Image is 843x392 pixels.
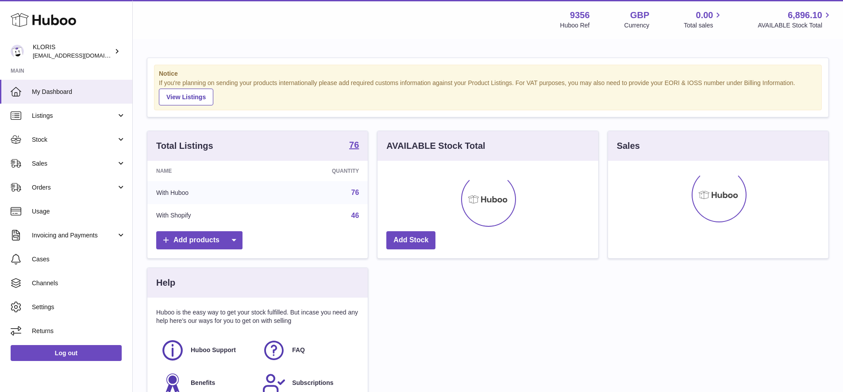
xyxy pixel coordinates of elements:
[32,183,116,192] span: Orders
[758,21,832,30] span: AVAILABLE Stock Total
[788,9,822,21] span: 6,896.10
[349,140,359,151] a: 76
[32,159,116,168] span: Sales
[32,303,126,311] span: Settings
[33,43,112,60] div: KLORIS
[147,181,266,204] td: With Huboo
[758,9,832,30] a: 6,896.10 AVAILABLE Stock Total
[147,204,266,227] td: With Shopify
[32,279,126,287] span: Channels
[560,21,590,30] div: Huboo Ref
[11,45,24,58] img: huboo@kloriscbd.com
[696,9,713,21] span: 0.00
[159,79,817,105] div: If you're planning on sending your products internationally please add required customs informati...
[351,189,359,196] a: 76
[156,277,175,289] h3: Help
[292,346,305,354] span: FAQ
[351,212,359,219] a: 46
[570,9,590,21] strong: 9356
[32,231,116,240] span: Invoicing and Payments
[33,52,130,59] span: [EMAIL_ADDRESS][DOMAIN_NAME]
[624,21,650,30] div: Currency
[386,231,435,249] a: Add Stock
[147,161,266,181] th: Name
[156,140,213,152] h3: Total Listings
[161,338,253,362] a: Huboo Support
[156,308,359,325] p: Huboo is the easy way to get your stock fulfilled. But incase you need any help here's our ways f...
[684,9,723,30] a: 0.00 Total sales
[292,379,333,387] span: Subscriptions
[349,140,359,149] strong: 76
[262,338,354,362] a: FAQ
[630,9,649,21] strong: GBP
[159,89,213,105] a: View Listings
[159,70,817,78] strong: Notice
[386,140,485,152] h3: AVAILABLE Stock Total
[32,327,126,335] span: Returns
[32,136,116,144] span: Stock
[32,255,126,264] span: Cases
[32,112,116,120] span: Listings
[156,231,243,249] a: Add products
[617,140,640,152] h3: Sales
[32,207,126,216] span: Usage
[11,345,122,361] a: Log out
[266,161,368,181] th: Quantity
[32,88,126,96] span: My Dashboard
[191,379,215,387] span: Benefits
[684,21,723,30] span: Total sales
[191,346,236,354] span: Huboo Support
